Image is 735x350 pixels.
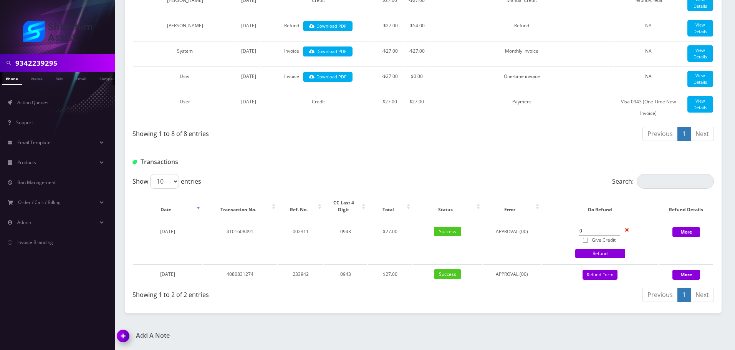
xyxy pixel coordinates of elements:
td: [PERSON_NAME] [133,16,237,40]
span: [DATE] [160,228,175,235]
a: Next [690,127,714,141]
h1: Transactions [132,158,319,166]
a: Download PDF [303,46,353,57]
button: More [672,270,700,280]
a: SIM [52,72,66,84]
td: $0.00 [404,66,430,91]
td: APPROVAL (00) [483,264,541,284]
td: User [133,66,237,91]
span: [DATE] [241,22,256,29]
span: Invoice Branding [17,239,53,245]
select: Showentries [150,174,179,189]
span: Action Queues [17,99,48,106]
td: -$27.00 [376,66,403,91]
td: -$54.00 [404,16,430,40]
span: Products [17,159,36,166]
td: Refund [261,16,376,40]
td: $27.00 [376,92,403,123]
span: [DATE] [241,73,256,80]
td: $27.00 [404,92,430,123]
a: 1 [677,288,691,302]
span: Admin [17,219,31,226]
a: Previous [642,127,678,141]
td: NA [614,41,683,66]
span: Ban Management [17,179,56,186]
td: 4101608491 [203,222,277,264]
td: Credit [261,92,376,123]
td: $27.00 [368,264,412,284]
a: Previous [642,288,678,302]
a: Refund [575,249,625,258]
img: Transactions [132,160,137,164]
a: Add A Note [117,332,417,339]
th: Do Refund [542,192,659,221]
td: 0943 [324,222,367,264]
td: 002311 [278,222,323,264]
td: Refund [430,16,613,40]
td: User [133,92,237,123]
img: Shluchim Assist [23,21,92,42]
a: Email [72,72,90,84]
a: Phone [2,72,22,85]
td: NA [614,66,683,91]
td: -$27.00 [376,41,403,66]
span: Order / Cart / Billing [18,199,61,206]
a: Download PDF [303,72,353,82]
td: 4080831274 [203,264,277,284]
span: [DATE] [241,98,256,105]
a: View Details [687,20,713,36]
button: Refund Form [583,270,617,280]
a: 1 [677,127,691,141]
a: Name [27,72,46,84]
th: Refund Details [659,192,713,221]
td: -$27.00 [404,41,430,66]
span: [DATE] [160,271,175,277]
td: Payment [430,92,613,123]
label: Search: [612,174,714,189]
td: System [133,41,237,66]
div: Showing 1 to 2 of 2 entries [132,287,417,299]
span: Success [434,269,461,279]
td: $27.00 [368,222,412,264]
div: Showing 1 to 8 of 8 entries [132,126,417,138]
td: Monthly invoice [430,41,613,66]
input: Search in Company [15,56,113,70]
th: Error: activate to sort column ascending [483,192,541,221]
td: Visa 0943 (One Time New Invoice) [614,92,683,123]
label: Give Credit [579,236,620,244]
th: Ref. No.: activate to sort column ascending [278,192,323,221]
td: 233942 [278,264,323,284]
a: View Details [687,71,713,87]
span: Success [434,227,461,236]
a: Download PDF [303,21,353,32]
td: NA [614,16,683,40]
td: One-time invoice [430,66,613,91]
label: Show entries [132,174,201,189]
a: View Details [687,45,713,62]
input: Search: [637,174,714,189]
span: Support [16,119,33,126]
span: [DATE] [241,48,256,54]
a: View Details [687,96,713,113]
td: 0943 [324,264,367,284]
th: Transaction No.: activate to sort column ascending [203,192,277,221]
td: -$27.00 [376,16,403,40]
th: Status: activate to sort column ascending [413,192,482,221]
td: APPROVAL (00) [483,222,541,264]
th: Date: activate to sort column ascending [133,192,202,221]
button: More [672,227,700,237]
span: Email Template [17,139,51,146]
th: CC Last 4 Digit: activate to sort column ascending [324,192,367,221]
input: Give Credit [583,238,588,243]
th: Total: activate to sort column ascending [368,192,412,221]
a: Next [690,288,714,302]
td: Invoice [261,41,376,66]
a: Company [96,72,121,84]
td: Invoice [261,66,376,91]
